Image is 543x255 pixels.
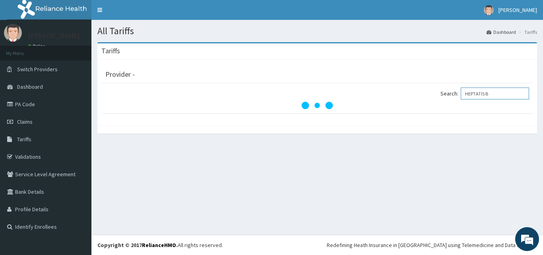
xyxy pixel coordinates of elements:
span: Claims [17,118,33,125]
span: [PERSON_NAME] [498,6,537,14]
div: Redefining Heath Insurance in [GEOGRAPHIC_DATA] using Telemedicine and Data Science! [327,241,537,249]
span: Tariffs [17,136,31,143]
p: [PERSON_NAME] [28,32,80,39]
span: Dashboard [17,83,43,90]
input: Search: [461,88,529,99]
img: d_794563401_company_1708531726252_794563401 [15,40,32,60]
h3: Provider - [105,71,135,78]
img: User Image [4,24,22,42]
img: User Image [484,5,494,15]
svg: audio-loading [301,90,333,121]
span: Switch Providers [17,66,58,73]
li: Tariffs [517,29,537,35]
footer: All rights reserved. [91,235,543,255]
textarea: Type your message and hit 'Enter' [4,170,151,198]
a: Dashboard [487,29,516,35]
a: Online [28,43,47,49]
label: Search: [440,88,529,99]
span: We're online! [46,77,110,157]
h1: All Tariffs [97,26,537,36]
h3: Tariffs [101,47,120,55]
div: Chat with us now [41,45,134,55]
strong: Copyright © 2017 . [97,241,178,249]
div: Minimize live chat window [130,4,149,23]
a: RelianceHMO [142,241,176,249]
